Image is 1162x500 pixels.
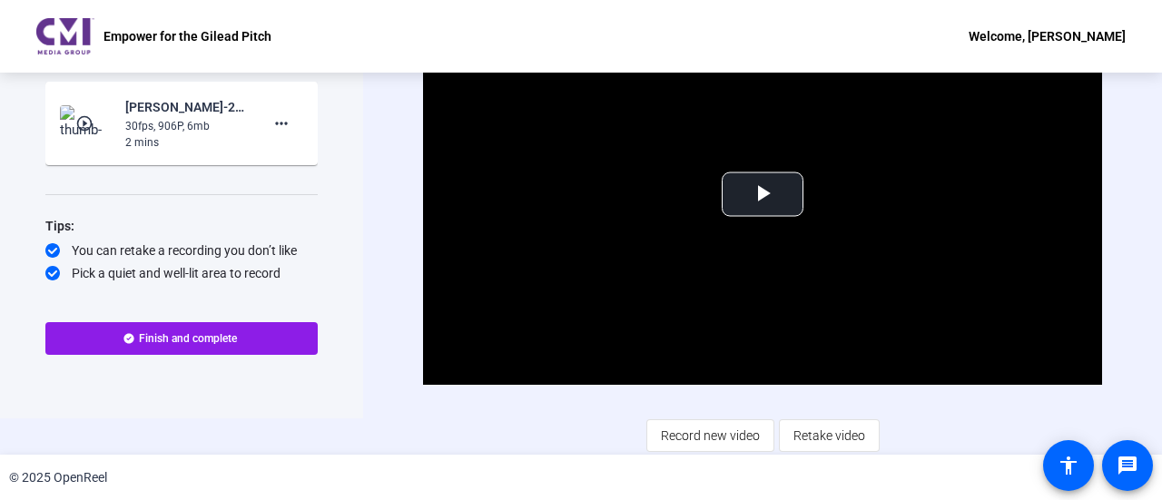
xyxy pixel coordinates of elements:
[793,418,865,453] span: Retake video
[60,105,113,142] img: thumb-nail
[45,264,318,282] div: Pick a quiet and well-lit area to record
[1117,455,1138,476] mat-icon: message
[646,419,774,452] button: Record new video
[125,96,247,118] div: [PERSON_NAME]-2025 Standalone Projects-Empower for the Gilead Pitch-1755806358739-screen
[661,418,760,453] span: Record new video
[1058,455,1079,476] mat-icon: accessibility
[271,113,292,134] mat-icon: more_horiz
[779,419,880,452] button: Retake video
[969,25,1126,47] div: Welcome, [PERSON_NAME]
[125,118,247,134] div: 30fps, 906P, 6mb
[139,331,237,346] span: Finish and complete
[125,134,247,151] div: 2 mins
[45,322,318,355] button: Finish and complete
[36,18,94,54] img: OpenReel logo
[45,215,318,237] div: Tips:
[423,3,1102,385] div: Video Player
[103,25,271,47] p: Empower for the Gilead Pitch
[45,287,318,305] div: Be yourself! It doesn’t have to be perfect
[75,114,97,132] mat-icon: play_circle_outline
[722,172,803,216] button: Play Video
[9,468,107,487] div: © 2025 OpenReel
[45,241,318,260] div: You can retake a recording you don’t like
